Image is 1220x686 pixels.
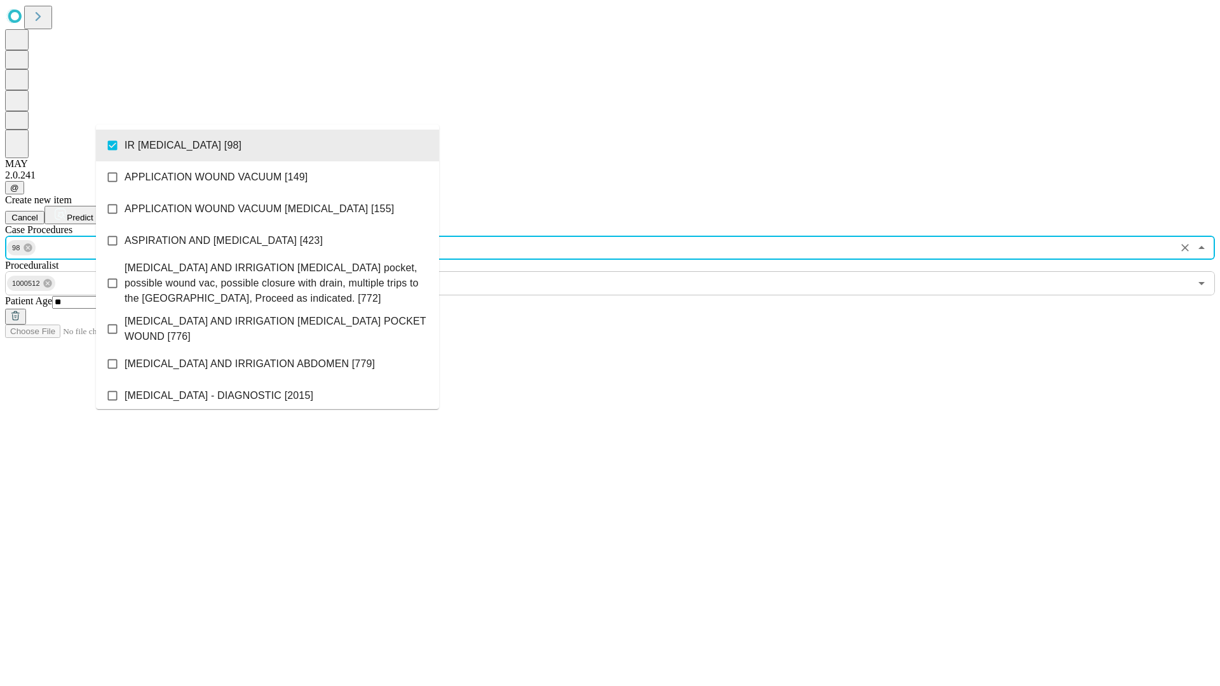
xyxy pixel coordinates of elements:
[125,201,394,217] span: APPLICATION WOUND VACUUM [MEDICAL_DATA] [155]
[125,388,313,403] span: [MEDICAL_DATA] - DIAGNOSTIC [2015]
[7,241,25,255] span: 98
[7,240,36,255] div: 98
[125,233,323,248] span: ASPIRATION AND [MEDICAL_DATA] [423]
[5,181,24,194] button: @
[125,260,429,306] span: [MEDICAL_DATA] AND IRRIGATION [MEDICAL_DATA] pocket, possible wound vac, possible closure with dr...
[125,170,308,185] span: APPLICATION WOUND VACUUM [149]
[7,276,55,291] div: 1000512
[1193,274,1210,292] button: Open
[5,170,1215,181] div: 2.0.241
[5,194,72,205] span: Create new item
[1176,239,1194,257] button: Clear
[125,314,429,344] span: [MEDICAL_DATA] AND IRRIGATION [MEDICAL_DATA] POCKET WOUND [776]
[67,213,93,222] span: Predict
[125,356,375,372] span: [MEDICAL_DATA] AND IRRIGATION ABDOMEN [779]
[125,138,241,153] span: IR [MEDICAL_DATA] [98]
[1193,239,1210,257] button: Close
[5,224,72,235] span: Scheduled Procedure
[10,183,19,192] span: @
[5,158,1215,170] div: MAY
[44,206,103,224] button: Predict
[5,211,44,224] button: Cancel
[5,295,52,306] span: Patient Age
[5,260,58,271] span: Proceduralist
[11,213,38,222] span: Cancel
[7,276,45,291] span: 1000512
